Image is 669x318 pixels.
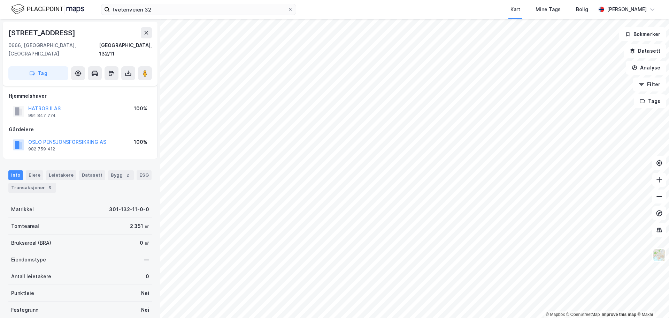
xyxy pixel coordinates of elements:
div: 991 847 774 [28,113,56,118]
div: — [144,256,149,264]
div: Nei [141,289,149,297]
div: Matrikkel [11,205,34,214]
div: Info [8,170,23,180]
button: Bokmerker [619,27,666,41]
div: Bruksareal (BRA) [11,239,51,247]
a: Improve this map [602,312,636,317]
button: Tags [634,94,666,108]
img: logo.f888ab2527a4732fd821a326f86c7f29.svg [11,3,84,15]
a: OpenStreetMap [566,312,600,317]
div: Antall leietakere [11,272,51,281]
button: Datasett [624,44,666,58]
div: Nei [141,306,149,314]
div: Datasett [79,170,105,180]
div: Festegrunn [11,306,38,314]
div: [STREET_ADDRESS] [8,27,77,38]
div: Eiere [26,170,43,180]
div: [PERSON_NAME] [607,5,647,14]
div: 0 [146,272,149,281]
div: 100% [134,138,147,146]
div: Gårdeiere [9,125,152,134]
div: Tomteareal [11,222,39,230]
div: 982 759 412 [28,146,55,152]
button: Analyse [626,61,666,75]
div: Mine Tags [536,5,561,14]
button: Filter [633,77,666,91]
div: Eiendomstype [11,256,46,264]
div: Kart [510,5,520,14]
div: Kontrollprogram for chat [634,284,669,318]
div: 0666, [GEOGRAPHIC_DATA], [GEOGRAPHIC_DATA] [8,41,99,58]
iframe: Chat Widget [634,284,669,318]
div: Leietakere [46,170,76,180]
div: 301-132-11-0-0 [109,205,149,214]
div: 5 [46,184,53,191]
div: 100% [134,104,147,113]
div: 2 [124,172,131,179]
input: Søk på adresse, matrikkel, gårdeiere, leietakere eller personer [110,4,287,15]
div: ESG [137,170,152,180]
div: Hjemmelshaver [9,92,152,100]
div: [GEOGRAPHIC_DATA], 132/11 [99,41,152,58]
div: Transaksjoner [8,183,56,193]
a: Mapbox [546,312,565,317]
div: Bolig [576,5,588,14]
div: Bygg [108,170,134,180]
img: Z [653,249,666,262]
div: 2 351 ㎡ [130,222,149,230]
button: Tag [8,66,68,80]
div: 0 ㎡ [140,239,149,247]
div: Punktleie [11,289,34,297]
